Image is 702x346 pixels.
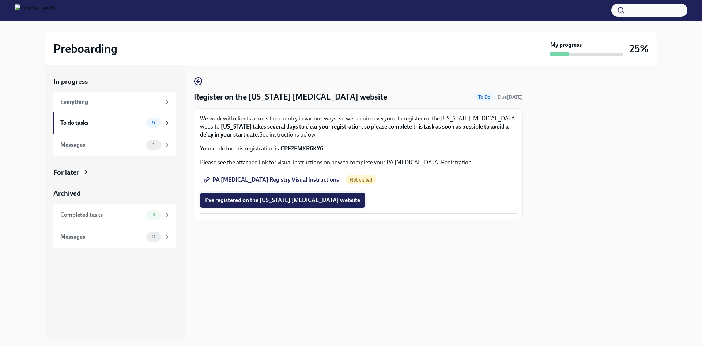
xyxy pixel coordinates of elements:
[498,94,523,100] span: Due
[346,177,377,183] span: Not visited
[507,94,523,100] strong: [DATE]
[200,145,517,153] p: Your code for this registration is:
[498,94,523,101] span: August 18th, 2025 08:00
[194,92,387,103] h4: Register on the [US_STATE] [MEDICAL_DATA] website
[60,141,143,149] div: Messages
[280,145,323,152] strong: CPE2FMXR6KY6
[200,115,517,139] p: We work with clients across the country in various ways, so we require everyone to register on th...
[53,41,117,56] h2: Preboarding
[147,120,159,126] span: 6
[60,211,143,219] div: Completed tasks
[53,189,176,198] a: Archived
[200,159,517,167] p: Please see the attached link for visual instructions on how to complete your PA [MEDICAL_DATA] Re...
[148,212,159,217] span: 3
[15,4,55,16] img: CharlieHealth
[60,98,161,106] div: Everything
[200,172,344,187] a: PA [MEDICAL_DATA] Registry Visual Instructions
[148,142,159,148] span: 1
[60,233,143,241] div: Messages
[205,176,339,183] span: PA [MEDICAL_DATA] Registry Visual Instructions
[200,193,365,208] button: I've registered on the [US_STATE] [MEDICAL_DATA] website
[205,197,360,204] span: I've registered on the [US_STATE] [MEDICAL_DATA] website
[200,123,509,138] strong: [US_STATE] takes several days to clear your registration, so please complete this task as soon as...
[53,134,176,156] a: Messages1
[60,119,143,127] div: To do tasks
[53,226,176,248] a: Messages0
[53,77,176,86] a: In progress
[53,168,79,177] div: For later
[53,204,176,226] a: Completed tasks3
[147,234,160,239] span: 0
[53,112,176,134] a: To do tasks6
[474,94,495,100] span: To Do
[629,42,649,55] h3: 25%
[550,41,582,49] strong: My progress
[53,92,176,112] a: Everything
[53,168,176,177] a: For later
